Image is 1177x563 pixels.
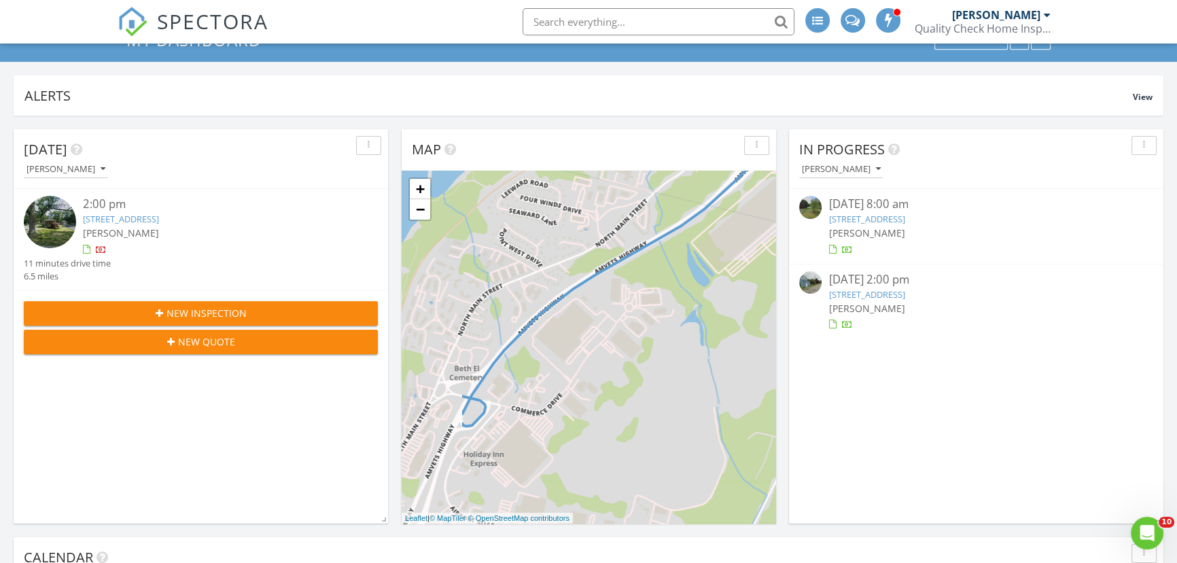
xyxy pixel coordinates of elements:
span: [PERSON_NAME] [828,302,904,315]
a: © OpenStreetMap contributors [468,514,569,522]
a: SPECTORA [118,18,268,47]
span: View [1133,91,1153,103]
a: [STREET_ADDRESS] [828,213,904,225]
input: Search everything... [523,8,794,35]
div: Quality Check Home Inspection [915,22,1051,35]
img: The Best Home Inspection Software - Spectora [118,7,147,37]
span: Map [412,140,441,158]
button: [PERSON_NAME] [24,160,108,179]
div: Alerts [24,86,1133,105]
div: [PERSON_NAME] [27,165,105,174]
div: 11 minutes drive time [24,257,111,270]
img: streetview [799,196,822,218]
div: 6.5 miles [24,270,111,283]
div: [DATE] 8:00 am [828,196,1123,213]
a: Zoom in [410,179,430,199]
div: [DATE] 2:00 pm [828,271,1123,288]
span: New Inspection [166,306,247,320]
a: [STREET_ADDRESS] [828,288,904,301]
button: New Quote [24,330,378,354]
a: [STREET_ADDRESS] [83,213,159,225]
span: [PERSON_NAME] [828,226,904,239]
span: 10 [1159,517,1174,528]
div: | [402,513,573,524]
a: Zoom out [410,199,430,220]
span: In Progress [799,140,885,158]
div: [PERSON_NAME] [802,165,881,174]
a: 2:00 pm [STREET_ADDRESS] [PERSON_NAME] 11 minutes drive time 6.5 miles [24,196,378,283]
button: New Inspection [24,301,378,326]
span: SPECTORA [157,7,268,35]
a: © MapTiler [429,514,466,522]
a: [DATE] 2:00 pm [STREET_ADDRESS] [PERSON_NAME] [799,271,1153,332]
span: New Quote [178,335,235,349]
div: [PERSON_NAME] [952,8,1040,22]
a: Leaflet [405,514,427,522]
div: Dashboards [941,35,1002,45]
span: [DATE] [24,140,67,158]
span: [PERSON_NAME] [83,226,159,239]
img: streetview [24,196,76,248]
img: streetview [799,271,822,294]
button: [PERSON_NAME] [799,160,883,179]
iframe: Intercom live chat [1131,517,1163,549]
div: 2:00 pm [83,196,349,213]
a: [DATE] 8:00 am [STREET_ADDRESS] [PERSON_NAME] [799,196,1153,256]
